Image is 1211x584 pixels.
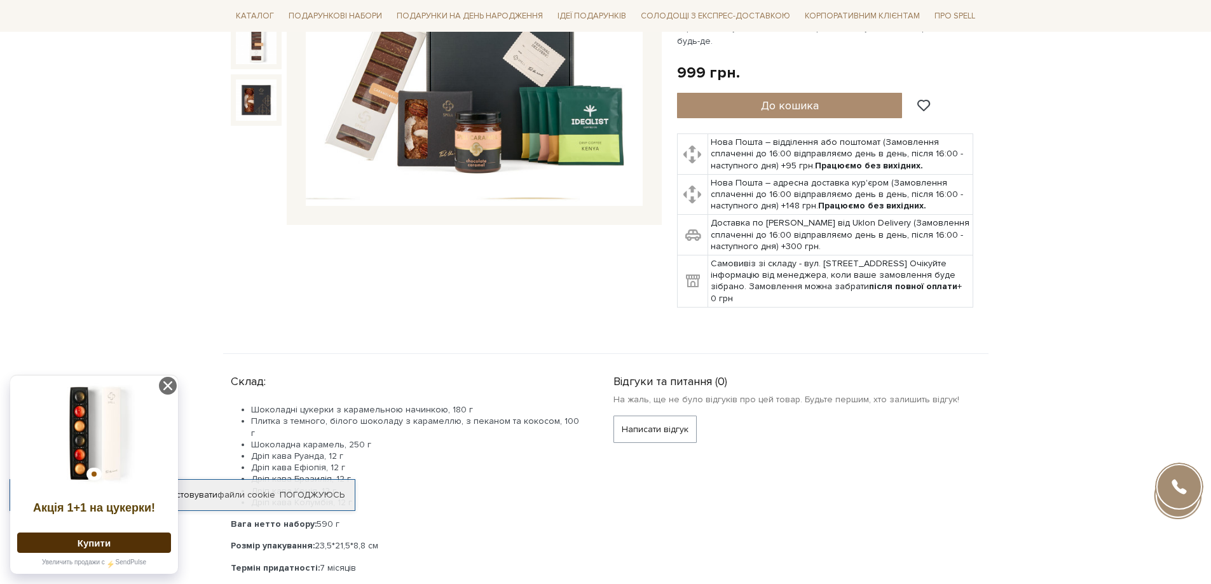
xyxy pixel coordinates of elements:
td: Доставка по [PERSON_NAME] від Uklon Delivery (Замовлення сплаченні до 16:00 відправляємо день в д... [708,215,973,255]
li: Дріп кава Ефіопія, 12 г [251,462,583,473]
li: Плитка з темного, білого шоколаду з карамеллю, з пеканом та кокосом, 100 г [251,416,583,438]
td: Самовивіз зі складу - вул. [STREET_ADDRESS] Очікуйте інформацію від менеджера, коли ваше замовлен... [708,255,973,308]
td: Нова Пошта – адресна доставка кур'єром (Замовлення сплаченні до 16:00 відправляємо день в день, п... [708,174,973,215]
div: Відгуки та питання (0) [613,369,981,389]
button: До кошика [677,93,903,118]
td: Нова Пошта – відділення або поштомат (Замовлення сплаченні до 16:00 відправляємо день в день, піс... [708,134,973,175]
b: Вага нетто набору: [231,519,317,529]
span: До кошика [761,98,819,112]
button: Написати відгук [613,416,697,443]
a: Солодощі з експрес-доставкою [636,5,795,27]
span: Про Spell [929,6,980,26]
li: Шоколадна карамель, 250 г [251,439,583,451]
p: 7 місяців [231,562,583,574]
div: Склад: [231,369,583,389]
a: файли cookie [217,489,275,500]
b: Розмір упакування: [231,540,315,551]
div: 999 грн. [677,63,740,83]
li: Дріп кава Руанда, 12 г [251,451,583,462]
span: Написати відгук [622,416,688,442]
span: Каталог [231,6,279,26]
span: Подарунки на День народження [392,6,548,26]
b: Термін придатності: [231,562,320,573]
p: На жаль, ще не було відгуків про цей товар. Будьте першим, хто залишить відгук! [613,394,981,405]
span: Ідеї подарунків [552,6,631,26]
b: Працюємо без вихідних. [815,160,923,171]
span: Подарункові набори [284,6,387,26]
a: Корпоративним клієнтам [800,5,925,27]
p: 23,5*21,5*8,8 см [231,540,583,552]
b: після повної оплати [869,281,957,292]
b: Працюємо без вихідних. [818,200,926,211]
img: Подарунок Карамельний кава-брейк [236,24,277,64]
li: Шоколадні цукерки з карамельною начинкою, 180 г [251,404,583,416]
p: 590 г [231,519,583,530]
li: Дріп кава Колумбія, 12 г [251,497,583,508]
li: Дріп кава Бразилія, 12 г [251,473,583,485]
div: Я дозволяю [DOMAIN_NAME] використовувати [10,489,355,501]
li: Дріп кава Кенія, 12 г [251,486,583,497]
img: Подарунок Карамельний кава-брейк [236,79,277,120]
a: Погоджуюсь [280,489,345,501]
